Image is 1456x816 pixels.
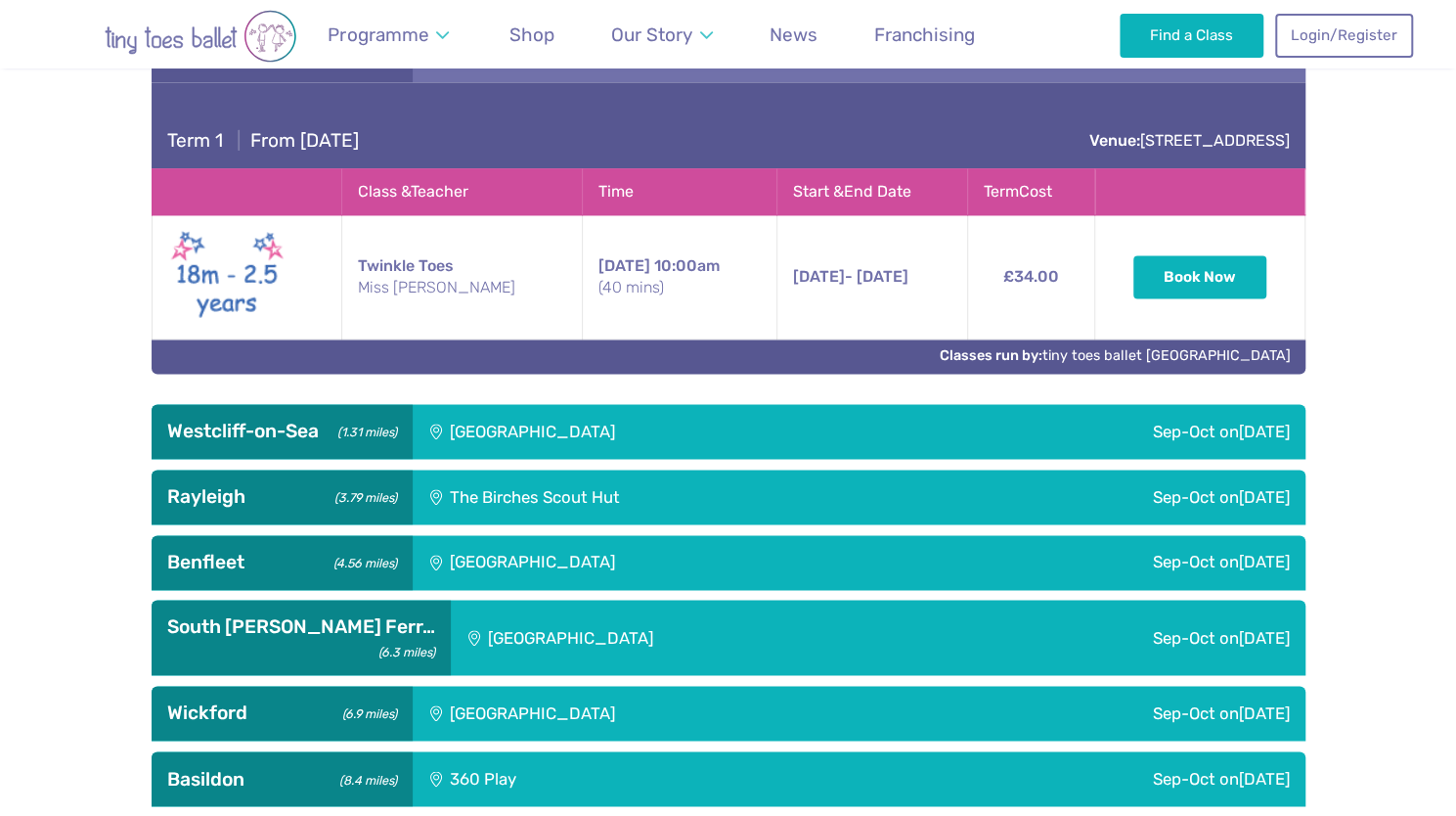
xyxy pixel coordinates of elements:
span: | [228,129,250,152]
div: [GEOGRAPHIC_DATA] [451,600,934,675]
small: (6.3 miles) [372,640,434,660]
span: [DATE] [598,256,650,275]
h3: South [PERSON_NAME] Ferr… [167,615,435,639]
td: £34.00 [967,215,1095,340]
a: Login/Register [1275,14,1412,57]
h3: Basildon [167,767,397,791]
a: Programme [319,12,459,58]
div: Sep-Oct on [917,404,1305,459]
a: Classes run by:tiny toes ballet [GEOGRAPHIC_DATA] [940,347,1291,364]
span: [DATE] [793,267,845,286]
span: Programme [328,23,428,46]
a: Find a Class [1120,14,1263,57]
a: Franchising [865,12,985,58]
small: (1.31 miles) [331,420,396,440]
th: Class & Teacher [341,168,582,214]
span: Franchising [874,23,975,46]
div: [GEOGRAPHIC_DATA] [413,404,917,459]
span: News [770,23,817,46]
td: Twinkle Toes [341,215,582,340]
small: (3.79 miles) [328,485,396,506]
div: [GEOGRAPHIC_DATA] [413,535,917,590]
small: (6.9 miles) [335,702,396,722]
span: [DATE] [1239,703,1290,723]
strong: Venue: [1089,131,1140,150]
span: [DATE] [1239,628,1290,648]
small: (40 mins) [598,277,761,298]
th: Term Cost [967,168,1095,214]
a: Venue:[STREET_ADDRESS] [1089,131,1290,150]
button: Book Now [1133,255,1266,298]
img: Twinkle toes New (May 2025) [168,227,286,327]
span: Term 1 [167,129,223,152]
div: 360 Play [413,751,784,806]
small: (4.56 miles) [327,551,396,571]
div: Sep-Oct on [934,600,1305,675]
span: [DATE] [1239,768,1290,788]
th: Time [582,168,776,214]
a: Our Story [601,12,722,58]
h3: Westcliff-on-Sea [167,420,397,443]
span: [DATE] [1239,552,1290,571]
h3: Benfleet [167,551,397,574]
small: (8.4 miles) [332,767,396,788]
h4: From [DATE] [167,129,359,153]
span: [DATE] [1239,422,1290,441]
small: Miss [PERSON_NAME] [358,277,566,298]
span: Our Story [611,23,692,46]
span: Shop [509,23,554,46]
div: The Birches Scout Hut [413,470,922,524]
span: [DATE] [1239,487,1290,507]
div: Sep-Oct on [922,470,1305,524]
th: Start & End Date [776,168,967,214]
td: 10:00am [582,215,776,340]
span: - [DATE] [793,267,908,286]
h3: Wickford [167,702,397,725]
div: Sep-Oct on [917,686,1305,741]
div: Sep-Oct on [917,535,1305,590]
h3: Rayleigh [167,485,397,509]
a: News [761,12,827,58]
strong: Classes run by: [940,347,1042,364]
div: [GEOGRAPHIC_DATA] [413,686,917,741]
a: Shop [501,12,564,58]
img: tiny toes ballet [44,10,357,63]
div: Sep-Oct on [784,751,1305,806]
